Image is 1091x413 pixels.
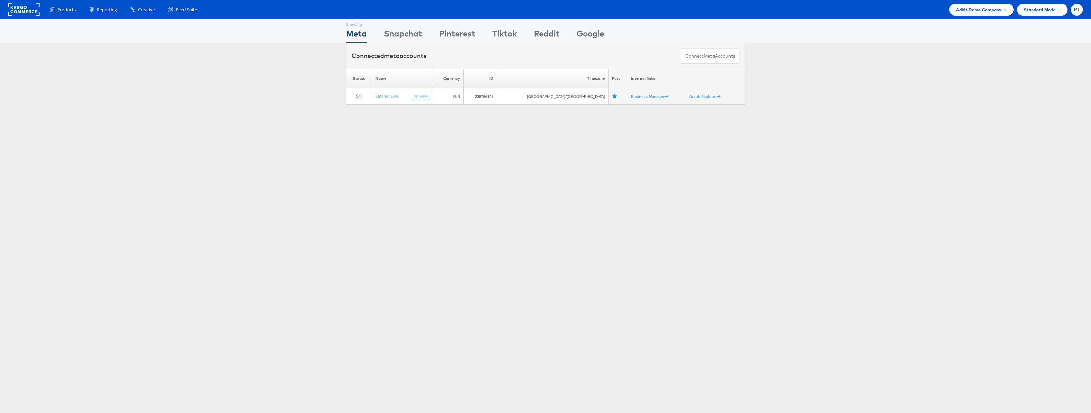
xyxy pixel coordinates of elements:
th: Currency [432,69,463,88]
span: Reporting [97,6,117,13]
span: Feed Suite [176,6,197,13]
div: Reddit [534,28,559,43]
div: Showing [346,19,367,28]
th: Status [346,69,372,88]
span: meta [384,52,400,60]
span: Adkit Demo Company [956,6,1001,13]
div: Google [577,28,604,43]
span: Standard Mode [1024,6,1056,13]
a: Stitcher Live [375,93,398,99]
a: (rename) [413,93,429,99]
th: Timezone [497,69,609,88]
div: Tiktok [492,28,517,43]
th: ID [463,69,497,88]
button: ConnectmetaAccounts [681,48,739,64]
div: Pinterest [439,28,475,43]
div: Meta [346,28,367,43]
div: Snapchat [384,28,422,43]
span: Creative [138,6,155,13]
span: PT [1074,8,1080,12]
td: EUR [432,88,463,105]
span: Products [57,6,76,13]
a: Business Manager [631,94,668,99]
span: meta [704,53,715,59]
div: Connected accounts [352,51,427,60]
a: Graph Explorer [689,94,720,99]
td: 238786143 [463,88,497,105]
th: Name [372,69,432,88]
td: [GEOGRAPHIC_DATA]/[GEOGRAPHIC_DATA] [497,88,609,105]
